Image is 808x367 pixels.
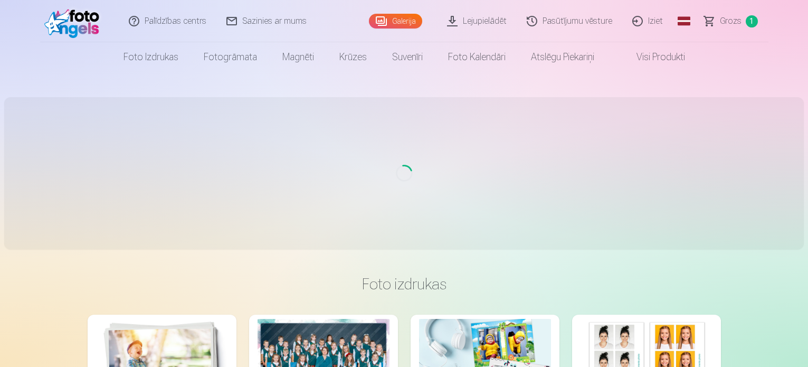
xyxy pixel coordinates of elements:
[518,42,607,72] a: Atslēgu piekariņi
[379,42,435,72] a: Suvenīri
[44,4,105,38] img: /fa1
[111,42,191,72] a: Foto izdrukas
[191,42,270,72] a: Fotogrāmata
[746,15,758,27] span: 1
[327,42,379,72] a: Krūzes
[435,42,518,72] a: Foto kalendāri
[607,42,698,72] a: Visi produkti
[369,14,422,29] a: Galerija
[720,15,742,27] span: Grozs
[96,275,712,294] h3: Foto izdrukas
[270,42,327,72] a: Magnēti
